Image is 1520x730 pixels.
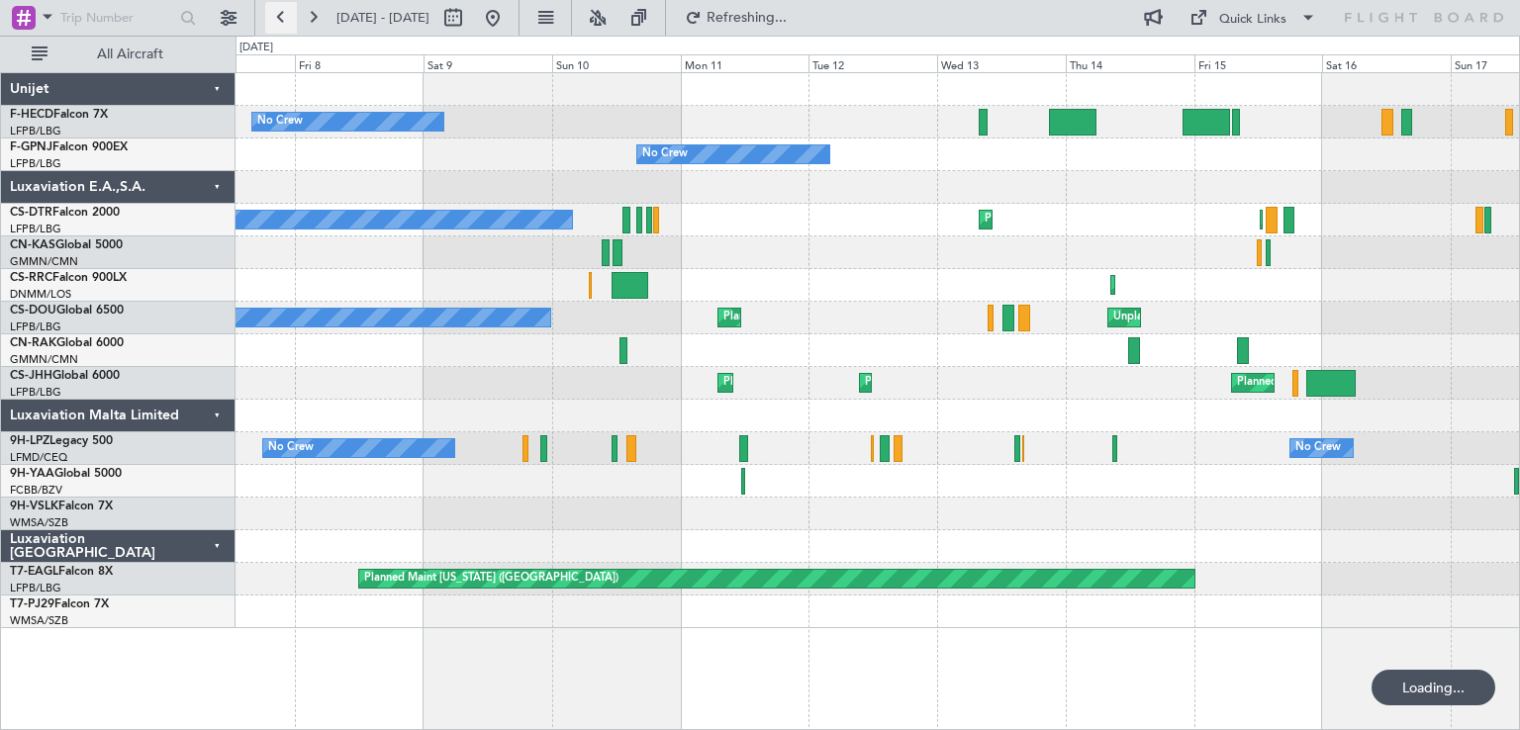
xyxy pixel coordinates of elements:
[10,337,124,349] a: CN-RAKGlobal 6000
[10,385,61,400] a: LFPB/LBG
[10,501,58,512] span: 9H-VSLK
[239,40,273,56] div: [DATE]
[10,109,53,121] span: F-HECD
[723,368,1035,398] div: Planned Maint [GEOGRAPHIC_DATA] ([GEOGRAPHIC_DATA])
[364,564,618,593] div: Planned Maint [US_STATE] ([GEOGRAPHIC_DATA])
[10,124,61,138] a: LFPB/LBG
[1295,433,1341,463] div: No Crew
[10,222,61,236] a: LFPB/LBG
[10,435,49,447] span: 9H-LPZ
[1194,54,1323,72] div: Fri 15
[552,54,681,72] div: Sun 10
[10,352,78,367] a: GMMN/CMN
[10,141,128,153] a: F-GPNJFalcon 900EX
[295,54,424,72] div: Fri 8
[1322,54,1451,72] div: Sat 16
[10,370,52,382] span: CS-JHH
[424,54,552,72] div: Sat 9
[10,207,52,219] span: CS-DTR
[985,205,1086,234] div: Planned Maint Sofia
[808,54,937,72] div: Tue 12
[10,598,109,610] a: T7-PJ29Falcon 7X
[10,272,52,284] span: CS-RRC
[10,141,52,153] span: F-GPNJ
[10,468,122,480] a: 9H-YAAGlobal 5000
[10,254,78,269] a: GMMN/CMN
[10,515,68,530] a: WMSA/SZB
[10,450,67,465] a: LFMD/CEQ
[865,368,1177,398] div: Planned Maint [GEOGRAPHIC_DATA] ([GEOGRAPHIC_DATA])
[706,11,789,25] span: Refreshing...
[10,468,54,480] span: 9H-YAA
[10,207,120,219] a: CS-DTRFalcon 2000
[10,319,61,334] a: LFPB/LBG
[10,239,55,251] span: CN-KAS
[10,156,61,171] a: LFPB/LBG
[676,2,795,34] button: Refreshing...
[10,305,56,317] span: CS-DOU
[10,501,113,512] a: 9H-VSLKFalcon 7X
[10,566,113,578] a: T7-EAGLFalcon 8X
[10,370,120,382] a: CS-JHHGlobal 6000
[10,305,124,317] a: CS-DOUGlobal 6500
[937,54,1066,72] div: Wed 13
[268,433,314,463] div: No Crew
[336,9,429,27] span: [DATE] - [DATE]
[10,337,56,349] span: CN-RAK
[10,109,108,121] a: F-HECDFalcon 7X
[51,47,209,61] span: All Aircraft
[257,107,303,137] div: No Crew
[681,54,809,72] div: Mon 11
[10,581,61,595] a: LFPB/LBG
[1219,10,1286,30] div: Quick Links
[1113,303,1439,332] div: Unplanned Maint [GEOGRAPHIC_DATA] ([GEOGRAPHIC_DATA])
[723,303,1035,332] div: Planned Maint [GEOGRAPHIC_DATA] ([GEOGRAPHIC_DATA])
[10,239,123,251] a: CN-KASGlobal 5000
[10,566,58,578] span: T7-EAGL
[10,272,127,284] a: CS-RRCFalcon 900LX
[1372,670,1495,705] div: Loading...
[642,139,688,169] div: No Crew
[10,287,71,302] a: DNMM/LOS
[22,39,215,70] button: All Aircraft
[1180,2,1326,34] button: Quick Links
[10,613,68,628] a: WMSA/SZB
[10,483,62,498] a: FCBB/BZV
[1066,54,1194,72] div: Thu 14
[60,3,174,33] input: Trip Number
[10,435,113,447] a: 9H-LPZLegacy 500
[10,598,54,610] span: T7-PJ29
